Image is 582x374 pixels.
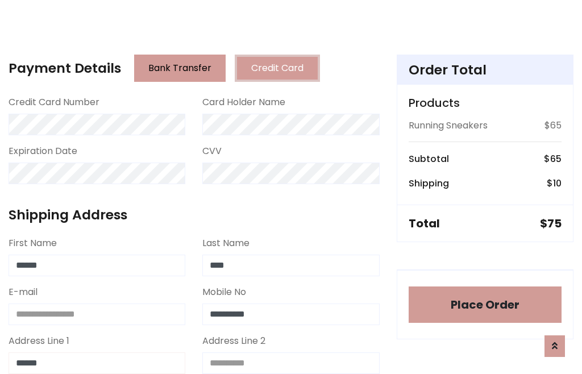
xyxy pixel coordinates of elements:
[9,207,380,223] h4: Shipping Address
[550,152,562,165] span: 65
[547,215,562,231] span: 75
[409,286,562,323] button: Place Order
[9,95,99,109] label: Credit Card Number
[202,334,265,348] label: Address Line 2
[409,96,562,110] h5: Products
[409,153,449,164] h6: Subtotal
[134,55,226,82] button: Bank Transfer
[202,95,285,109] label: Card Holder Name
[9,236,57,250] label: First Name
[202,285,246,299] label: Mobile No
[553,177,562,190] span: 10
[547,178,562,189] h6: $
[540,217,562,230] h5: $
[409,178,449,189] h6: Shipping
[544,153,562,164] h6: $
[9,334,69,348] label: Address Line 1
[409,119,488,132] p: Running Sneakers
[9,285,38,299] label: E-mail
[9,144,77,158] label: Expiration Date
[235,55,320,82] button: Credit Card
[544,119,562,132] p: $65
[202,236,250,250] label: Last Name
[409,62,562,78] h4: Order Total
[202,144,222,158] label: CVV
[409,217,440,230] h5: Total
[9,60,121,76] h4: Payment Details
